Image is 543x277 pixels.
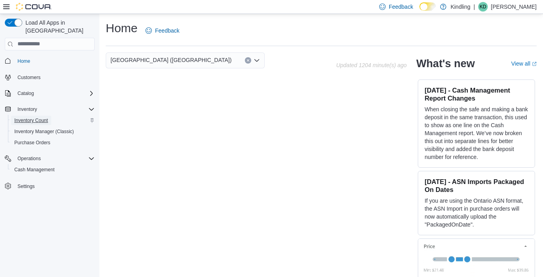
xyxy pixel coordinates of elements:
p: If you are using the Ontario ASN format, the ASN Import in purchase orders will now automatically... [425,197,528,229]
button: Catalog [2,88,98,99]
span: Purchase Orders [11,138,95,147]
span: Inventory Manager (Classic) [11,127,95,136]
h3: [DATE] - ASN Imports Packaged On Dates [425,178,528,194]
p: | [473,2,475,12]
button: Cash Management [8,164,98,175]
span: Inventory Count [14,117,48,124]
div: Kate Dasti [478,2,488,12]
button: Purchase Orders [8,137,98,148]
h3: [DATE] - Cash Management Report Changes [425,86,528,102]
span: Customers [17,74,41,81]
img: Cova [16,3,52,11]
a: Purchase Orders [11,138,54,147]
span: Feedback [389,3,413,11]
p: [PERSON_NAME] [491,2,537,12]
span: Cash Management [14,167,54,173]
span: Inventory Manager (Classic) [14,128,74,135]
svg: External link [532,62,537,66]
span: Load All Apps in [GEOGRAPHIC_DATA] [22,19,95,35]
button: Inventory [2,104,98,115]
button: Operations [14,154,44,163]
a: Inventory Count [11,116,51,125]
button: Open list of options [254,57,260,64]
span: Inventory [14,105,95,114]
button: Inventory Count [8,115,98,126]
input: Dark Mode [419,2,436,11]
span: Catalog [17,90,34,97]
span: Customers [14,72,95,82]
p: Kindling [450,2,470,12]
button: Operations [2,153,98,164]
span: Inventory [17,106,37,112]
span: Settings [14,181,95,191]
p: Updated 1204 minute(s) ago [336,62,407,68]
span: KD [480,2,487,12]
span: Home [14,56,95,66]
span: Purchase Orders [14,139,50,146]
button: Home [2,55,98,67]
button: Settings [2,180,98,192]
span: Feedback [155,27,179,35]
button: Customers [2,72,98,83]
span: Cash Management [11,165,95,174]
span: Home [17,58,30,64]
a: Feedback [142,23,182,39]
a: Settings [14,182,38,191]
span: [GEOGRAPHIC_DATA] ([GEOGRAPHIC_DATA]) [111,55,232,65]
a: Home [14,56,33,66]
a: View allExternal link [511,60,537,67]
button: Clear input [245,57,251,64]
span: Settings [17,183,35,190]
span: Catalog [14,89,95,98]
nav: Complex example [5,52,95,213]
a: Customers [14,73,44,82]
p: When closing the safe and making a bank deposit in the same transaction, this used to show as one... [425,105,528,161]
h1: Home [106,20,138,36]
span: Operations [17,155,41,162]
h2: What's new [416,57,475,70]
button: Inventory [14,105,40,114]
button: Catalog [14,89,37,98]
button: Inventory Manager (Classic) [8,126,98,137]
span: Inventory Count [11,116,95,125]
a: Cash Management [11,165,58,174]
a: Inventory Manager (Classic) [11,127,77,136]
span: Operations [14,154,95,163]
